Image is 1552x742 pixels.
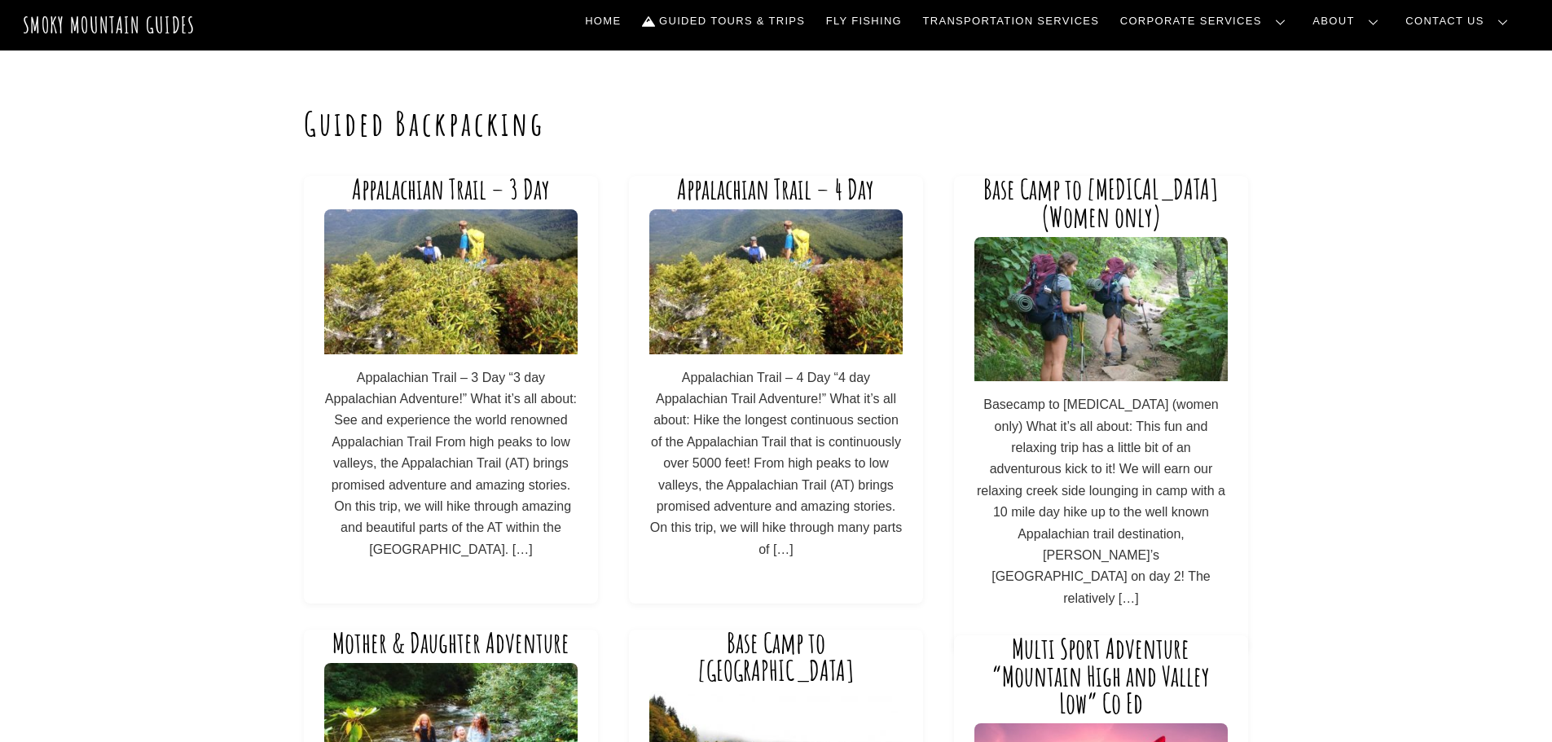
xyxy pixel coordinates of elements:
a: Mother & Daughter Adventure [332,626,569,660]
a: Appalachian Trail – 4 Day [677,172,874,206]
img: smokymountainguides.com-backpacking_participants [974,237,1228,381]
p: Appalachian Trail – 3 Day “3 day Appalachian Adventure!” What it’s all about: See and experience ... [324,367,578,561]
p: Appalachian Trail – 4 Day “4 day Appalachian Trail Adventure!” What it’s all about: Hike the long... [649,367,903,561]
h1: Guided Backpacking [304,104,1249,143]
a: Appalachian Trail – 3 Day [352,172,550,206]
a: Home [578,4,627,38]
a: Contact Us [1400,4,1521,38]
a: Transportation Services [917,4,1106,38]
img: 1448638418078-min [324,209,578,353]
img: 1448638418078-min [649,209,903,353]
a: Multi Sport Adventure “Mountain High and Valley Low” Co Ed [991,631,1210,720]
a: About [1307,4,1392,38]
p: Basecamp to [MEDICAL_DATA] (women only) What it’s all about: This fun and relaxing trip has a lit... [974,394,1228,609]
a: Base Camp to [GEOGRAPHIC_DATA] [697,626,855,687]
a: Corporate Services [1114,4,1299,38]
a: Guided Tours & Trips [635,4,811,38]
a: Fly Fishing [820,4,908,38]
a: Smoky Mountain Guides [23,11,196,38]
a: Base Camp to [MEDICAL_DATA] (Women only) [983,172,1219,234]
